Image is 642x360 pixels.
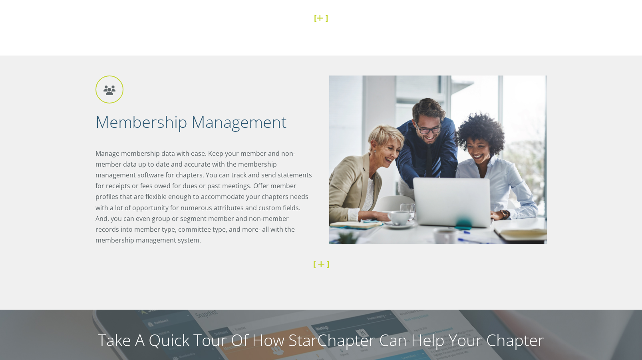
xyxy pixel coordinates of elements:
h2: Take A Quick Tour Of How StarChapter Can Help Your Chapter [8,330,634,350]
strong: [ [314,12,316,23]
h2: Membership Management [95,111,313,132]
strong: [ [313,259,316,269]
strong: ] [327,259,329,269]
strong: ] [326,12,328,23]
p: Manage membership data with ease. Keep your member and non-member data up to date and accurate wi... [95,148,313,246]
img: Membership Management [329,76,547,243]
